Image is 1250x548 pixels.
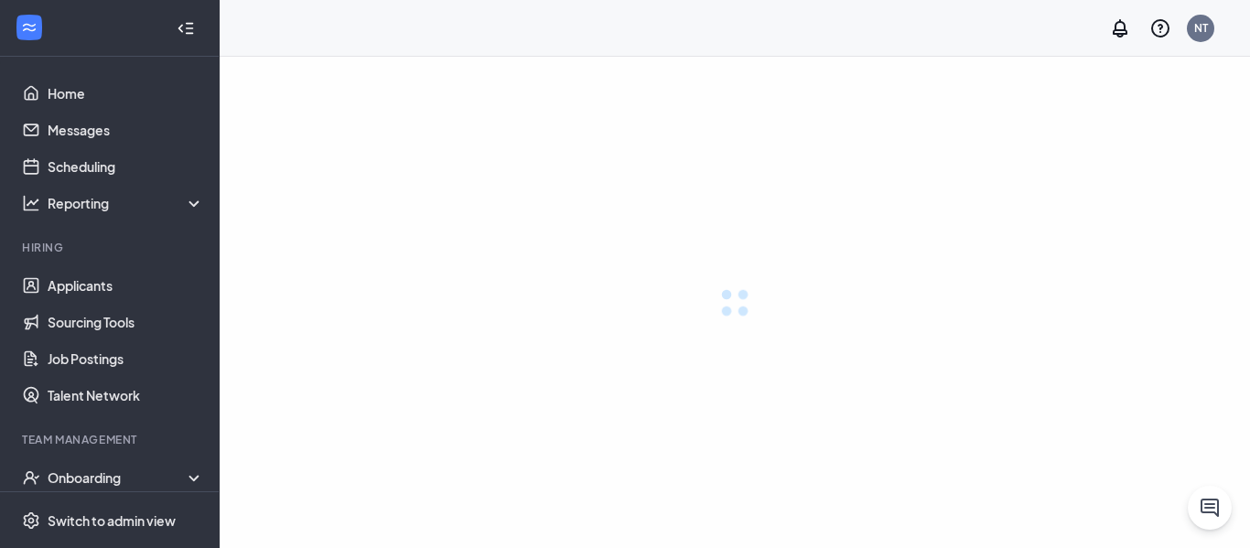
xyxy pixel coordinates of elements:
[48,340,204,377] a: Job Postings
[22,511,40,530] svg: Settings
[48,377,204,414] a: Talent Network
[48,112,204,148] a: Messages
[1149,17,1171,39] svg: QuestionInfo
[22,240,200,255] div: Hiring
[48,148,204,185] a: Scheduling
[48,267,204,304] a: Applicants
[20,18,38,37] svg: WorkstreamLogo
[22,432,200,447] div: Team Management
[48,511,176,530] div: Switch to admin view
[22,468,40,487] svg: UserCheck
[48,304,204,340] a: Sourcing Tools
[177,19,195,38] svg: Collapse
[1194,20,1208,36] div: NT
[1188,486,1232,530] button: ChatActive
[48,75,204,112] a: Home
[48,194,205,212] div: Reporting
[48,468,205,487] div: Onboarding
[22,194,40,212] svg: Analysis
[1199,497,1221,519] svg: ChatActive
[1109,17,1131,39] svg: Notifications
